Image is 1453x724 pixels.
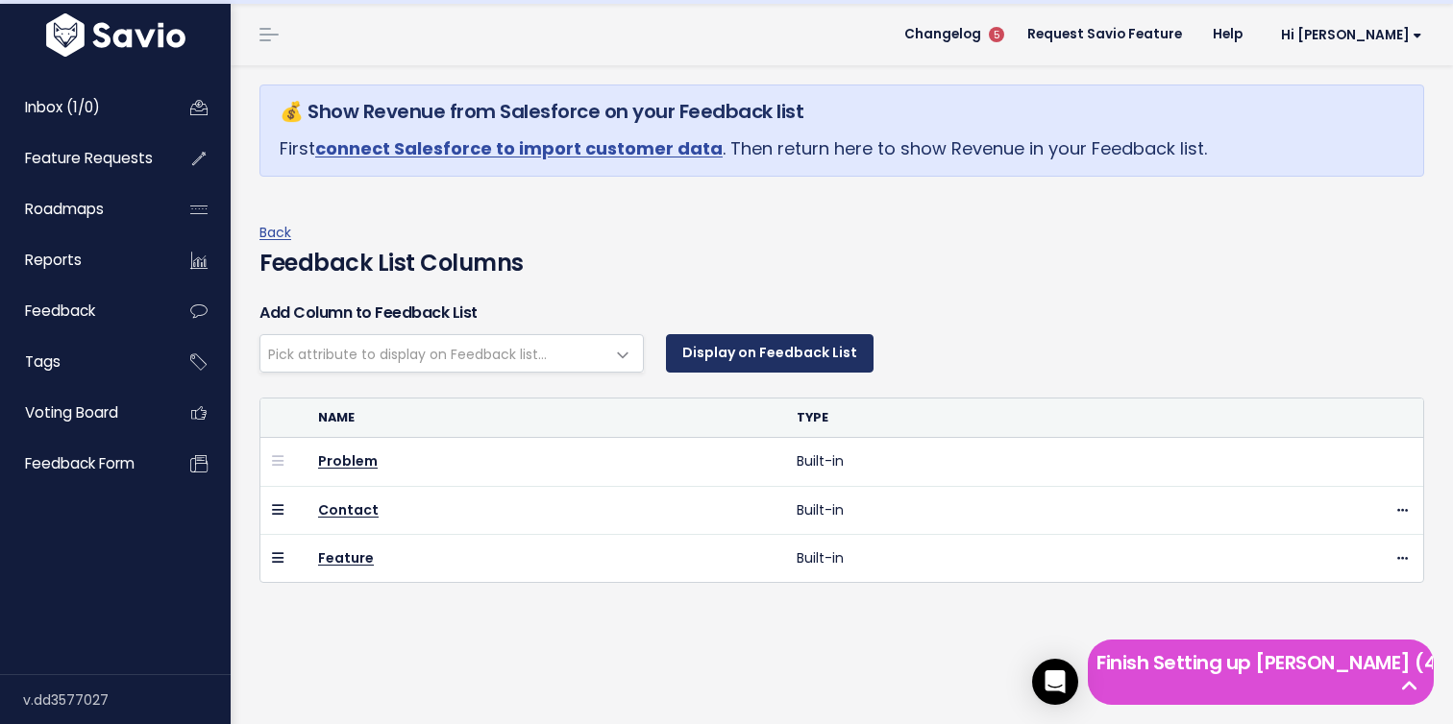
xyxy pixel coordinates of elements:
a: Feature [318,548,374,567]
span: Reports [25,250,82,270]
span: Company [259,334,644,373]
div: Open Intercom Messenger [1032,659,1078,705]
a: Tags [5,340,160,384]
button: Display on Feedback List [666,334,874,373]
span: 5 [989,27,1004,42]
h4: Feedback List Columns [259,246,1424,280]
th: Type [785,398,1187,438]
span: Roadmaps [25,199,104,219]
p: First . Then return here to show Revenue in your Feedback list. [280,133,1404,164]
span: Voting Board [25,402,118,422]
th: Name [307,398,785,438]
span: Feedback [25,301,95,321]
span: Feedback form [25,453,135,473]
h5: 💰 Show Revenue from Salesforce on your Feedback list [280,97,1404,126]
a: Request Savio Feature [1012,20,1197,49]
img: logo-white.9d6f32f41409.svg [41,13,190,57]
td: Built-in [785,438,1187,486]
span: Inbox (1/0) [25,97,100,117]
a: Voting Board [5,391,160,435]
a: Back [259,223,291,242]
a: Contact [318,500,379,519]
td: Built-in [785,534,1187,582]
a: Reports [5,238,160,282]
a: Inbox (1/0) [5,85,160,130]
a: Feature Requests [5,136,160,181]
h6: Add Column to Feedback List [259,302,1424,325]
a: Hi [PERSON_NAME] [1258,20,1438,50]
a: Roadmaps [5,187,160,231]
span: Company [260,335,604,372]
span: Pick attribute to display on Feedback list... [268,345,547,364]
span: Feature Requests [25,148,153,168]
h5: Finish Setting up [PERSON_NAME] (4 left) [1096,648,1425,677]
a: Feedback [5,289,160,333]
a: Help [1197,20,1258,49]
a: Problem [318,451,378,471]
span: Changelog [904,28,981,41]
td: Built-in [785,486,1187,534]
a: connect Salesforce to import customer data [315,136,723,160]
a: Feedback form [5,442,160,486]
span: Hi [PERSON_NAME] [1281,28,1422,42]
span: Tags [25,351,61,372]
